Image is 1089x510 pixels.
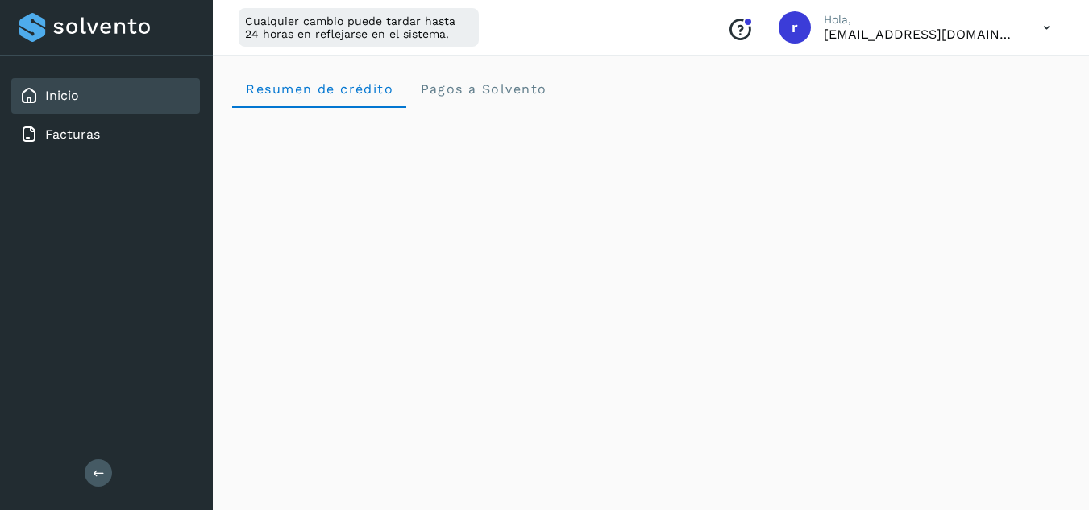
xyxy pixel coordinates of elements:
p: ricardo_pacheco91@hotmail.com [824,27,1017,42]
div: Facturas [11,117,200,152]
div: Cualquier cambio puede tardar hasta 24 horas en reflejarse en el sistema. [239,8,479,47]
div: Inicio [11,78,200,114]
a: Inicio [45,88,79,103]
a: Facturas [45,126,100,142]
span: Resumen de crédito [245,81,393,97]
p: Hola, [824,13,1017,27]
span: Pagos a Solvento [419,81,547,97]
